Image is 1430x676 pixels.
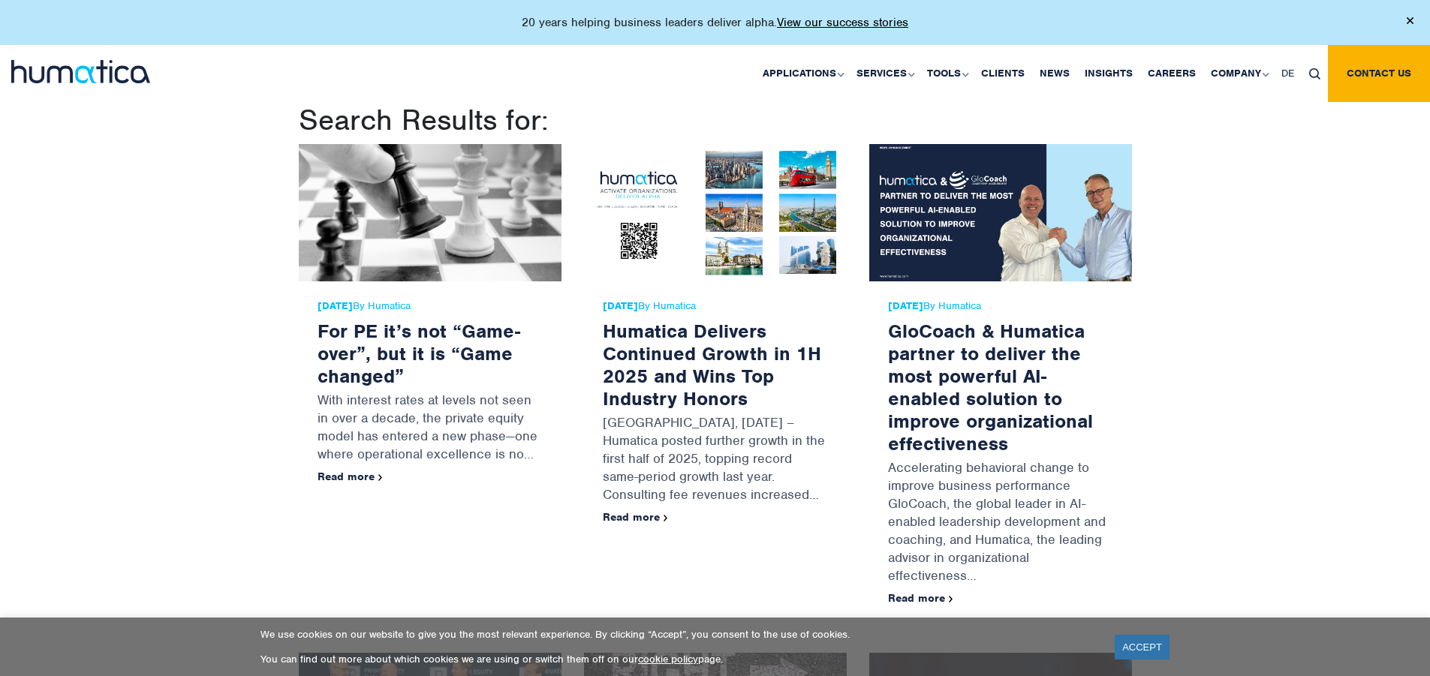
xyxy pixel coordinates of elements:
a: News [1032,45,1077,102]
a: For PE it’s not “Game-over”, but it is “Game changed” [318,319,520,388]
a: DE [1274,45,1302,102]
img: For PE it’s not “Game-over”, but it is “Game changed” [299,144,561,281]
a: Careers [1140,45,1203,102]
a: GloCoach & Humatica partner to deliver the most powerful AI-enabled solution to improve organizat... [888,319,1093,455]
p: Accelerating behavioral change to improve business performance GloCoach, the global leader in AI-... [888,455,1113,592]
p: With interest rates at levels not seen in over a decade, the private equity model has entered a n... [318,387,543,470]
span: By Humatica [888,300,1113,312]
p: We use cookies on our website to give you the most relevant experience. By clicking “Accept”, you... [260,628,1096,641]
span: By Humatica [603,300,828,312]
img: search_icon [1309,68,1320,80]
img: arrowicon [378,474,383,481]
a: Company [1203,45,1274,102]
p: 20 years helping business leaders deliver alpha. [522,15,908,30]
p: [GEOGRAPHIC_DATA], [DATE] – Humatica posted further growth in the first half of 2025, topping rec... [603,410,828,511]
p: You can find out more about which cookies we are using or switch them off on our page. [260,653,1096,665]
a: View our success stories [777,15,908,30]
a: Contact us [1328,45,1430,102]
a: Read more [318,470,383,483]
a: Applications [755,45,849,102]
img: arrowicon [664,515,668,521]
a: cookie policy [638,653,698,665]
a: Read more [888,591,953,605]
a: Insights [1077,45,1140,102]
img: GloCoach & Humatica partner to deliver the most powerful AI-enabled solution to improve organizat... [869,144,1132,281]
a: Services [849,45,920,102]
span: DE [1281,67,1294,80]
img: Humatica Delivers Continued Growth in 1H 2025 and Wins Top Industry Honors [584,144,847,281]
h1: Search Results for: [299,102,1132,138]
strong: [DATE] [318,299,353,312]
img: logo [11,60,150,83]
a: ACCEPT [1115,635,1170,659]
strong: [DATE] [888,299,923,312]
img: arrowicon [949,596,953,602]
a: Clients [974,45,1032,102]
a: Tools [920,45,974,102]
a: Read more [603,510,668,524]
span: By Humatica [318,300,543,312]
a: Humatica Delivers Continued Growth in 1H 2025 and Wins Top Industry Honors [603,319,821,410]
strong: [DATE] [603,299,638,312]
